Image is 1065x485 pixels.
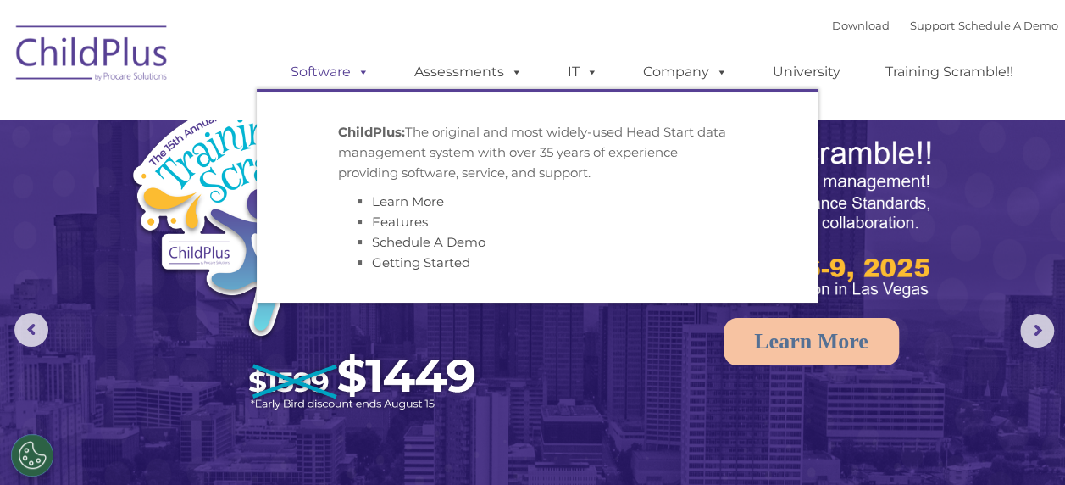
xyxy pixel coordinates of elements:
a: Features [372,214,428,230]
font: | [832,19,1058,32]
button: Cookies Settings [11,434,53,477]
span: Phone number [236,181,308,194]
a: University [756,55,857,89]
a: IT [551,55,615,89]
a: Company [626,55,745,89]
img: ChildPlus by Procare Solutions [8,14,177,98]
a: Learn More [372,193,444,209]
a: Schedule A Demo [958,19,1058,32]
strong: ChildPlus: [338,124,405,140]
span: Last name [236,112,287,125]
a: Schedule A Demo [372,234,485,250]
p: The original and most widely-used Head Start data management system with over 35 years of experie... [338,122,736,183]
a: Learn More [724,318,899,365]
a: Support [910,19,955,32]
a: Assessments [397,55,540,89]
a: Training Scramble!! [868,55,1030,89]
a: Software [274,55,386,89]
a: Download [832,19,890,32]
a: Getting Started [372,254,470,270]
